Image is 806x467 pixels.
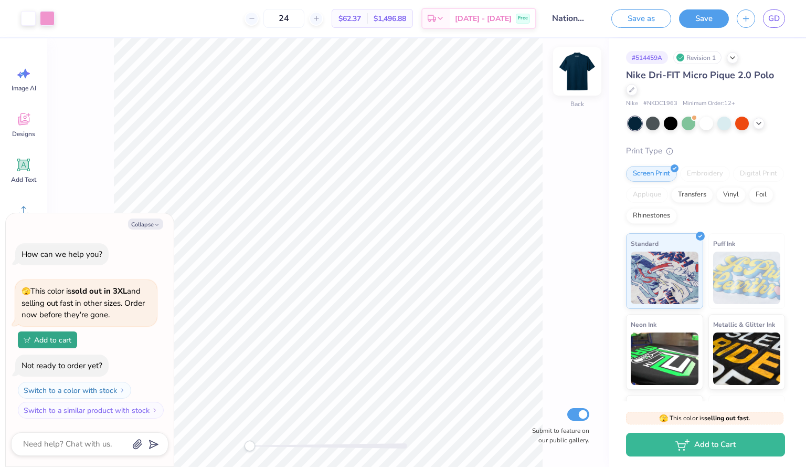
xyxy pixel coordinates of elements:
span: Add Text [11,175,36,184]
span: Standard [631,238,659,249]
img: Neon Ink [631,333,698,385]
div: How can we help you? [22,249,102,260]
div: Back [570,99,584,109]
div: Applique [626,187,668,203]
span: 🫣 [659,413,668,423]
span: This color is and selling out fast in other sizes. Order now before they're gone. [22,286,145,320]
img: Puff Ink [713,252,781,304]
img: Switch to a color with stock [119,387,125,393]
div: Accessibility label [245,441,255,451]
div: Screen Print [626,166,677,182]
button: Switch to a similar product with stock [18,402,164,419]
span: Free [518,15,528,22]
div: Foil [749,187,773,203]
input: – – [263,9,304,28]
div: Print Type [626,145,785,157]
span: Neon Ink [631,319,656,330]
button: Add to cart [18,331,77,348]
div: Embroidery [680,166,730,182]
span: Nike [626,99,638,108]
span: Image AI [12,84,36,92]
strong: sold out in 3XL [71,286,127,296]
input: Untitled Design [544,8,596,29]
div: # 514459A [626,51,668,64]
div: Revision 1 [673,51,722,64]
span: Water based Ink [713,400,761,411]
img: Metallic & Glitter Ink [713,333,781,385]
div: Transfers [671,187,713,203]
span: Metallic & Glitter Ink [713,319,775,330]
a: GD [763,9,785,28]
span: [DATE] - [DATE] [455,13,512,24]
span: Designs [12,130,35,138]
button: Switch to a color with stock [18,382,131,399]
span: # NKDC1963 [643,99,677,108]
div: Not ready to order yet? [22,360,102,371]
img: Standard [631,252,698,304]
span: GD [768,13,780,25]
img: Switch to a similar product with stock [152,407,158,413]
button: Save [679,9,729,28]
span: This color is . [659,413,750,423]
span: Glow in the Dark Ink [631,400,691,411]
span: Minimum Order: 12 + [683,99,735,108]
button: Add to Cart [626,433,785,456]
img: Back [556,50,598,92]
div: Vinyl [716,187,746,203]
div: Digital Print [733,166,784,182]
span: Puff Ink [713,238,735,249]
label: Submit to feature on our public gallery. [526,426,589,445]
span: $1,496.88 [374,13,406,24]
span: $62.37 [338,13,361,24]
img: Add to cart [24,337,31,343]
span: Nike Dri-FIT Micro Pique 2.0 Polo [626,69,774,81]
button: Collapse [128,219,163,230]
div: Rhinestones [626,208,677,224]
button: Save as [611,9,671,28]
span: 🫣 [22,286,30,296]
strong: selling out fast [704,414,749,422]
